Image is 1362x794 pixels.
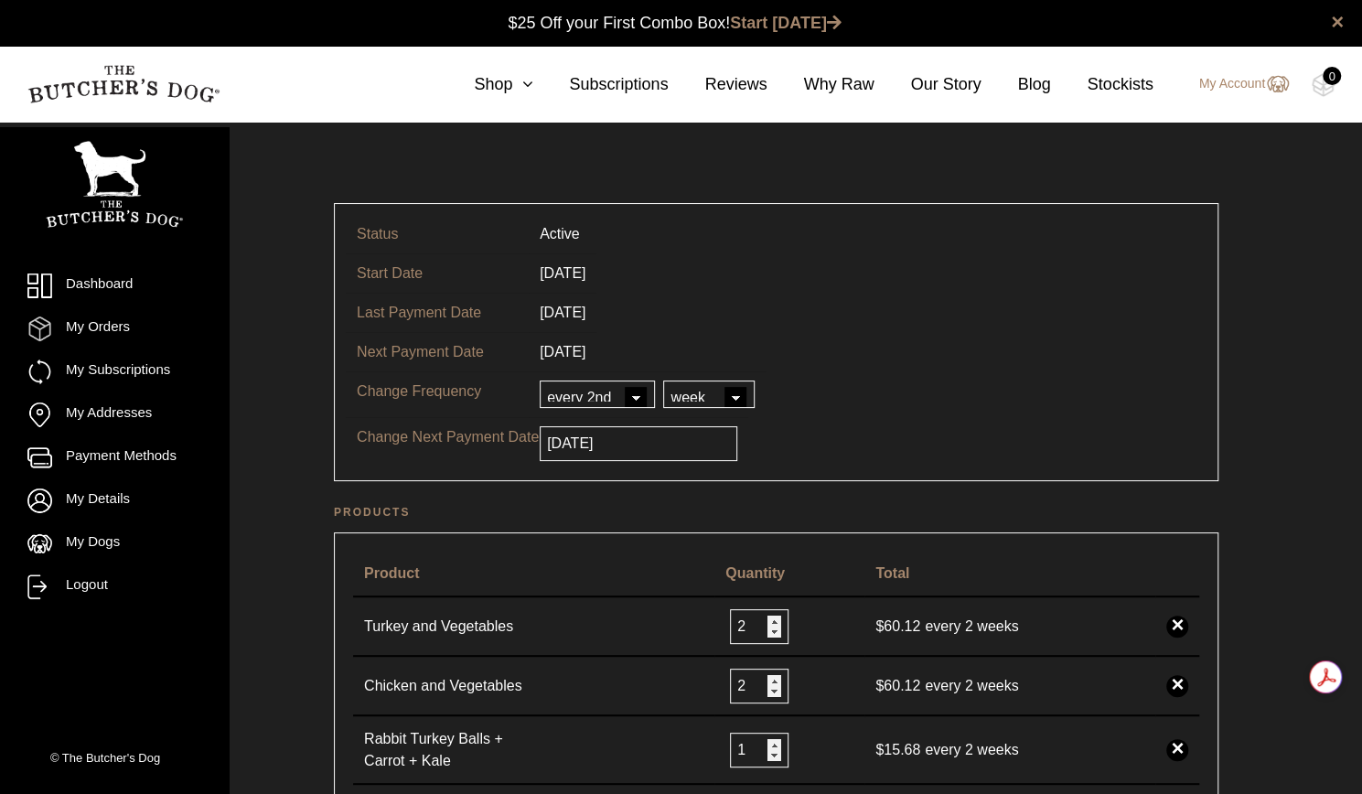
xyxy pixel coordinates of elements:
[875,742,925,757] span: 15.68
[1166,675,1188,697] a: ×
[529,215,591,253] td: Active
[767,72,874,97] a: Why Raw
[1312,73,1335,97] img: TBD_Cart-Empty.png
[864,552,1155,597] th: Total
[864,597,1155,657] td: every 2 weeks
[364,616,547,638] a: Turkey and Vegetables
[27,402,201,427] a: My Addresses
[864,657,1155,716] td: every 2 weeks
[27,317,201,341] a: My Orders
[864,716,1155,785] td: every 2 weeks
[357,426,540,448] p: Change Next Payment Date
[1051,72,1153,97] a: Stockists
[875,618,925,634] span: 60.12
[437,72,532,97] a: Shop
[1323,67,1341,85] div: 0
[529,332,596,371] td: [DATE]
[875,742,884,757] span: $
[875,678,925,693] span: 60.12
[981,72,1051,97] a: Blog
[27,359,201,384] a: My Subscriptions
[27,445,201,470] a: Payment Methods
[1331,11,1344,33] a: close
[46,141,183,228] img: TBD_Portrait_Logo_White.png
[1181,73,1289,95] a: My Account
[714,552,864,597] th: Quantity
[874,72,981,97] a: Our Story
[364,675,547,697] a: Chicken and Vegetables
[875,678,884,693] span: $
[364,728,547,772] a: Rabbit Turkey Balls + Carrot + Kale
[27,531,201,556] a: My Dogs
[529,293,596,332] td: [DATE]
[27,274,201,298] a: Dashboard
[1166,616,1188,638] a: ×
[668,72,767,97] a: Reviews
[346,332,529,371] td: Next Payment Date
[1166,739,1188,761] a: ×
[27,574,201,599] a: Logout
[357,381,540,402] p: Change Frequency
[346,253,529,293] td: Start Date
[532,72,668,97] a: Subscriptions
[730,14,842,32] a: Start [DATE]
[353,552,714,597] th: Product
[27,488,201,513] a: My Details
[875,618,884,634] span: $
[334,503,1218,521] h2: Products
[529,253,596,293] td: [DATE]
[346,293,529,332] td: Last Payment Date
[346,215,529,253] td: Status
